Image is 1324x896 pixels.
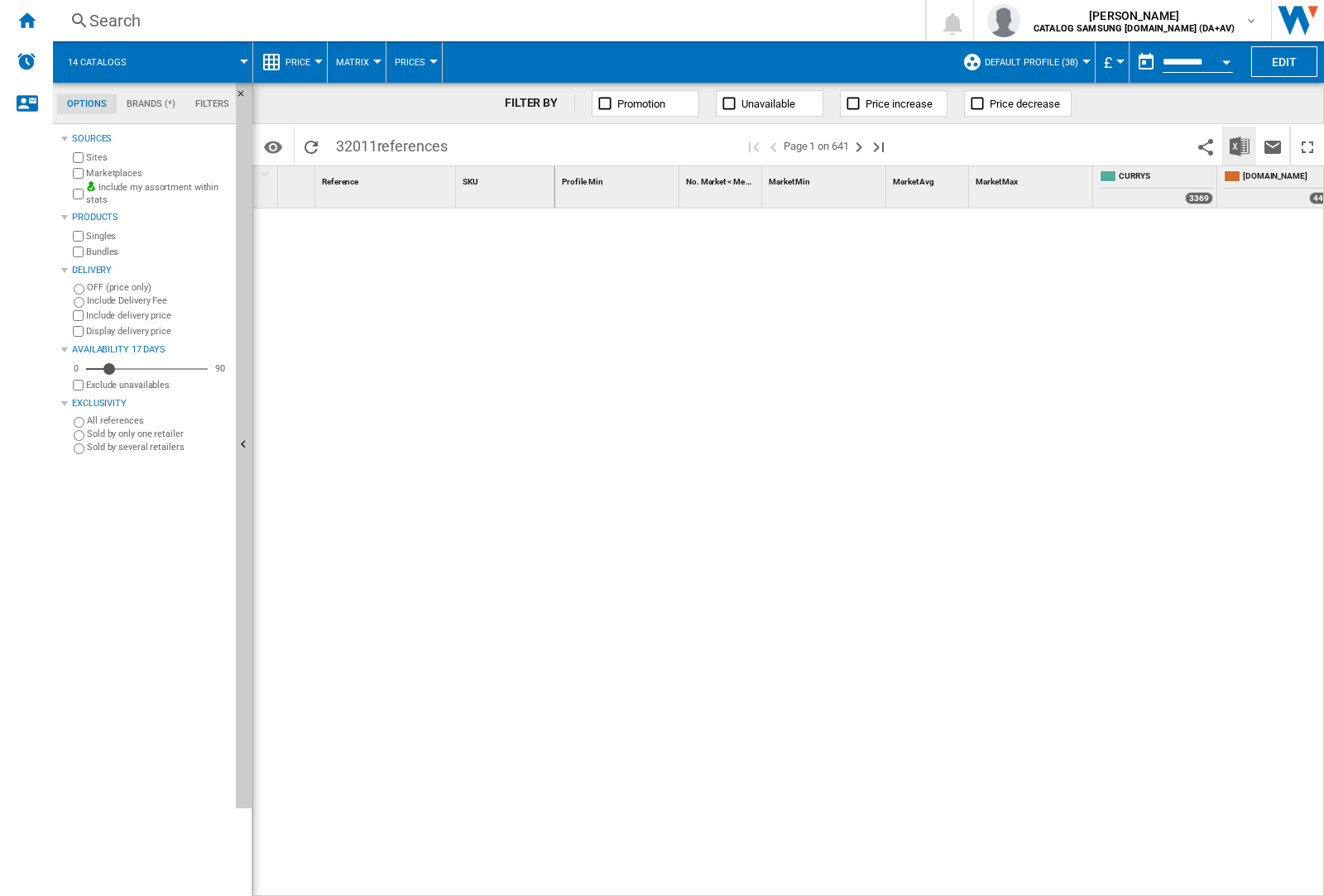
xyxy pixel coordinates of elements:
span: 14 catalogs [68,57,127,68]
label: Include my assortment within stats [86,181,229,207]
div: Availability 17 Days [72,343,229,357]
button: Edit [1251,46,1317,77]
div: Sort None [765,166,885,192]
md-menu: Currency [1096,41,1130,83]
label: Sites [86,151,229,164]
img: mysite-bg-18x18.png [86,181,96,191]
label: Bundles [86,246,229,258]
input: Bundles [73,247,84,257]
md-tab-item: Filters [185,94,239,114]
md-tab-item: Options [57,94,117,114]
input: Include delivery price [73,310,84,321]
button: Options [257,132,290,161]
md-slider: Availability [86,361,208,377]
button: Last page [869,127,889,165]
div: Products [72,211,229,224]
button: >Previous page [764,127,784,165]
div: Sort None [559,166,679,192]
div: Default profile (38) [962,41,1087,83]
span: Reference [322,177,358,186]
img: alerts-logo.svg [17,51,36,71]
span: Price [285,57,310,68]
span: Market Min [769,177,810,186]
div: 14 catalogs [61,41,244,83]
div: Sort None [683,166,761,192]
label: All references [87,414,229,427]
button: Maximize [1291,127,1324,165]
button: Unavailable [716,90,823,117]
label: Include delivery price [86,309,229,322]
div: Market Avg Sort None [890,166,968,192]
input: Include my assortment within stats [73,184,84,204]
div: SKU Sort None [459,166,554,192]
span: Matrix [336,57,369,68]
input: Sold by only one retailer [74,430,84,441]
div: No. Market < Me Sort None [683,166,761,192]
button: Share this bookmark with others [1189,127,1222,165]
button: Hide [236,83,252,808]
label: Exclude unavailables [86,379,229,391]
label: Include Delivery Fee [87,295,229,307]
div: 90 [211,362,229,375]
span: Market Avg [893,177,934,186]
span: £ [1104,54,1112,71]
div: Delivery [72,264,229,277]
label: Marketplaces [86,167,229,180]
b: CATALOG SAMSUNG [DOMAIN_NAME] (DA+AV) [1034,23,1235,34]
input: Display delivery price [73,326,84,337]
button: Download in Excel [1223,127,1256,165]
div: Price [261,41,319,83]
input: Sold by several retailers [74,443,84,454]
button: £ [1104,41,1120,83]
input: Singles [73,231,84,242]
md-tab-item: Brands (*) [117,94,185,114]
button: Reload [295,127,328,165]
span: 32011 [328,127,456,161]
div: Exclusivity [72,397,229,410]
div: Sort None [319,166,455,192]
button: Send this report by email [1256,127,1289,165]
input: Display delivery price [73,380,84,391]
span: Price increase [866,98,933,110]
button: Matrix [336,41,377,83]
input: All references [74,417,84,428]
input: Sites [73,152,84,163]
span: Prices [395,57,425,68]
span: Page 1 on 641 [784,127,849,165]
button: Hide [236,83,256,113]
input: Include Delivery Fee [74,297,84,308]
button: Price decrease [964,90,1072,117]
span: SKU [463,177,478,186]
label: Singles [86,230,229,242]
button: Default profile (38) [985,41,1087,83]
button: md-calendar [1130,46,1163,79]
input: OFF (price only) [74,284,84,295]
span: CURRYS [1119,170,1213,184]
span: [PERSON_NAME] [1034,7,1235,24]
span: Default profile (38) [985,57,1078,68]
div: CURRYS 3369 offers sold by CURRYS [1096,166,1216,208]
button: 14 catalogs [68,41,143,83]
label: Display delivery price [86,325,229,338]
div: 0 [70,362,83,375]
span: Market Max [976,177,1018,186]
span: Promotion [617,98,665,110]
span: references [377,137,448,155]
div: FILTER BY [505,95,575,112]
div: Sort None [890,166,968,192]
button: Open calendar [1211,45,1241,74]
input: Marketplaces [73,168,84,179]
div: Prices [395,41,434,83]
div: Sort None [281,166,314,192]
label: Sold by only one retailer [87,428,229,440]
button: Price increase [840,90,947,117]
img: profile.jpg [987,4,1020,37]
div: Sort None [459,166,554,192]
label: OFF (price only) [87,281,229,294]
span: Unavailable [741,98,795,110]
button: Promotion [592,90,699,117]
div: Reference Sort None [319,166,455,192]
button: Price [285,41,319,83]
